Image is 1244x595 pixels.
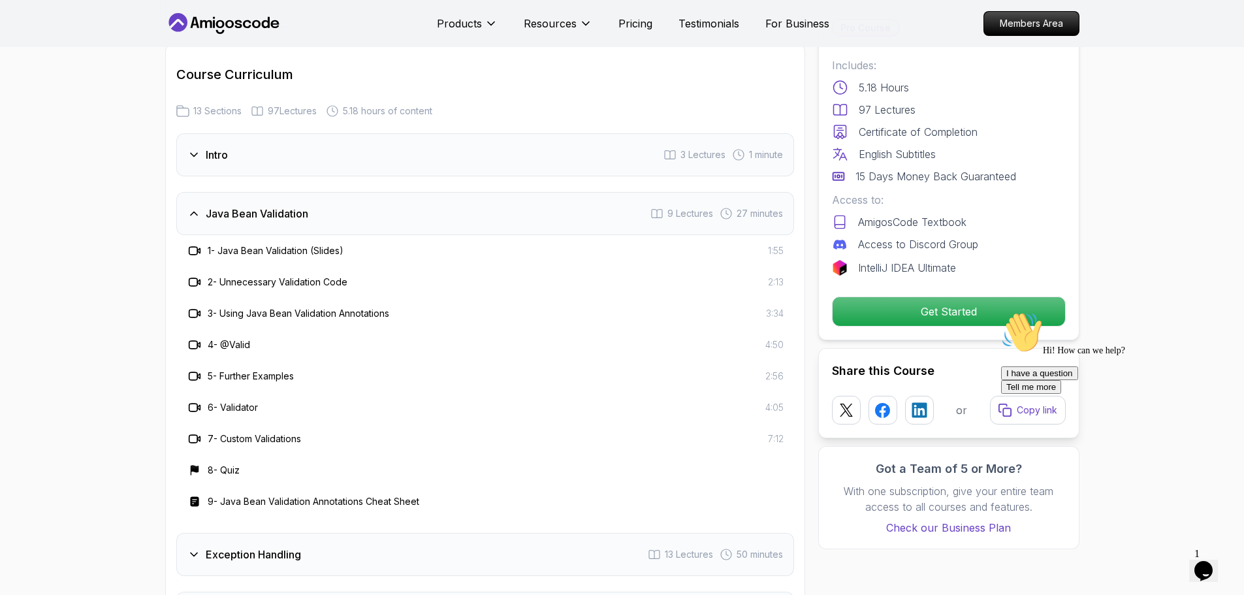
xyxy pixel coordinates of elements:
[437,16,498,42] button: Products
[343,105,432,118] span: 5.18 hours of content
[859,124,978,140] p: Certificate of Completion
[765,16,829,31] a: For Business
[859,146,936,162] p: English Subtitles
[524,16,592,42] button: Resources
[858,236,978,252] p: Access to Discord Group
[1189,543,1231,582] iframe: chat widget
[832,460,1066,478] h3: Got a Team of 5 or More?
[5,60,82,74] button: I have a question
[832,483,1066,515] p: With one subscription, give your entire team access to all courses and features.
[176,533,794,576] button: Exception Handling13 Lectures 50 minutes
[208,464,240,477] h3: 8 - Quiz
[208,495,419,508] h3: 9 - Java Bean Validation Annotations Cheat Sheet
[996,306,1231,536] iframe: chat widget
[176,133,794,176] button: Intro3 Lectures 1 minute
[832,260,848,276] img: jetbrains logo
[5,5,47,47] img: :wave:
[208,244,343,257] h3: 1 - Java Bean Validation (Slides)
[193,105,242,118] span: 13 Sections
[858,260,956,276] p: IntelliJ IDEA Ultimate
[768,432,784,445] span: 7:12
[618,16,652,31] a: Pricing
[678,16,739,31] a: Testimonials
[5,74,65,88] button: Tell me more
[990,396,1066,425] button: Copy link
[749,148,783,161] span: 1 minute
[765,401,784,414] span: 4:05
[984,12,1079,35] p: Members Area
[768,244,784,257] span: 1:55
[176,65,794,84] h2: Course Curriculum
[176,192,794,235] button: Java Bean Validation9 Lectures 27 minutes
[832,57,1066,73] p: Includes:
[737,548,783,561] span: 50 minutes
[983,11,1079,36] a: Members Area
[208,307,389,320] h3: 3 - Using Java Bean Validation Annotations
[208,276,347,289] h3: 2 - Unnecessary Validation Code
[208,432,301,445] h3: 7 - Custom Validations
[208,338,250,351] h3: 4 - @Valid
[680,148,726,161] span: 3 Lectures
[268,105,317,118] span: 97 Lectures
[765,370,784,383] span: 2:56
[765,338,784,351] span: 4:50
[206,547,301,562] h3: Exception Handling
[737,207,783,220] span: 27 minutes
[437,16,482,31] p: Products
[859,80,909,95] p: 5.18 Hours
[768,276,784,289] span: 2:13
[833,297,1065,326] p: Get Started
[832,192,1066,208] p: Access to:
[766,307,784,320] span: 3:34
[855,169,1016,184] p: 15 Days Money Back Guaranteed
[206,147,228,163] h3: Intro
[956,402,967,418] p: or
[832,362,1066,380] h2: Share this Course
[206,206,308,221] h3: Java Bean Validation
[832,297,1066,327] button: Get Started
[859,102,916,118] p: 97 Lectures
[665,548,713,561] span: 13 Lectures
[208,370,294,383] h3: 5 - Further Examples
[5,5,240,88] div: 👋Hi! How can we help?I have a questionTell me more
[832,520,1066,536] a: Check our Business Plan
[524,16,577,31] p: Resources
[5,39,129,49] span: Hi! How can we help?
[667,207,713,220] span: 9 Lectures
[858,214,966,230] p: AmigosCode Textbook
[208,401,258,414] h3: 6 - Validator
